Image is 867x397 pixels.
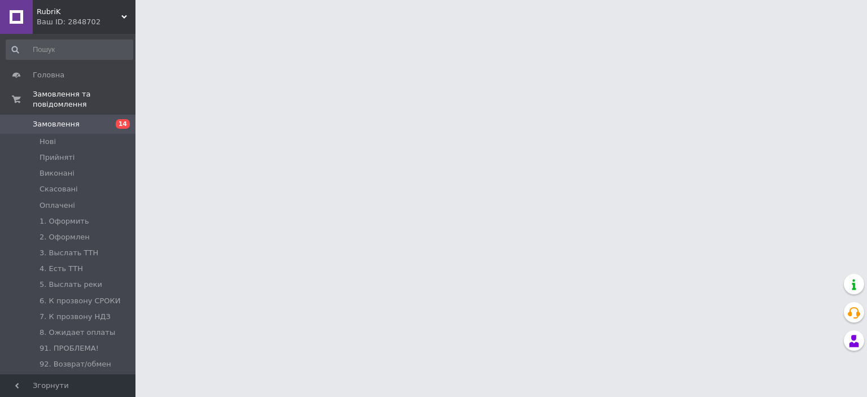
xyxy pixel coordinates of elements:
input: Пошук [6,40,133,60]
span: Нові [40,137,56,147]
span: 5. Выслать реки [40,280,102,290]
span: 91. ПРОБЛЕМА! [40,343,99,354]
span: Замовлення та повідомлення [33,89,135,110]
span: 4. Есть ТТН [40,264,83,274]
span: 2. Оформлен [40,232,90,242]
span: Головна [33,70,64,80]
span: 7. К прозвону НДЗ [40,312,111,322]
span: RubriK [37,7,121,17]
span: 8. Ожидает оплаты [40,328,115,338]
span: 1. Оформить [40,216,89,226]
span: Замовлення [33,119,80,129]
span: 92. Возврат/обмен [40,359,111,369]
span: 6. К прозвону СРОКИ [40,296,121,306]
div: Ваш ID: 2848702 [37,17,135,27]
span: 3. Выслать ТТН [40,248,98,258]
span: Оплачені [40,200,75,211]
span: Виконані [40,168,75,178]
span: 14 [116,119,130,129]
span: Скасовані [40,184,78,194]
span: Прийняті [40,152,75,163]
